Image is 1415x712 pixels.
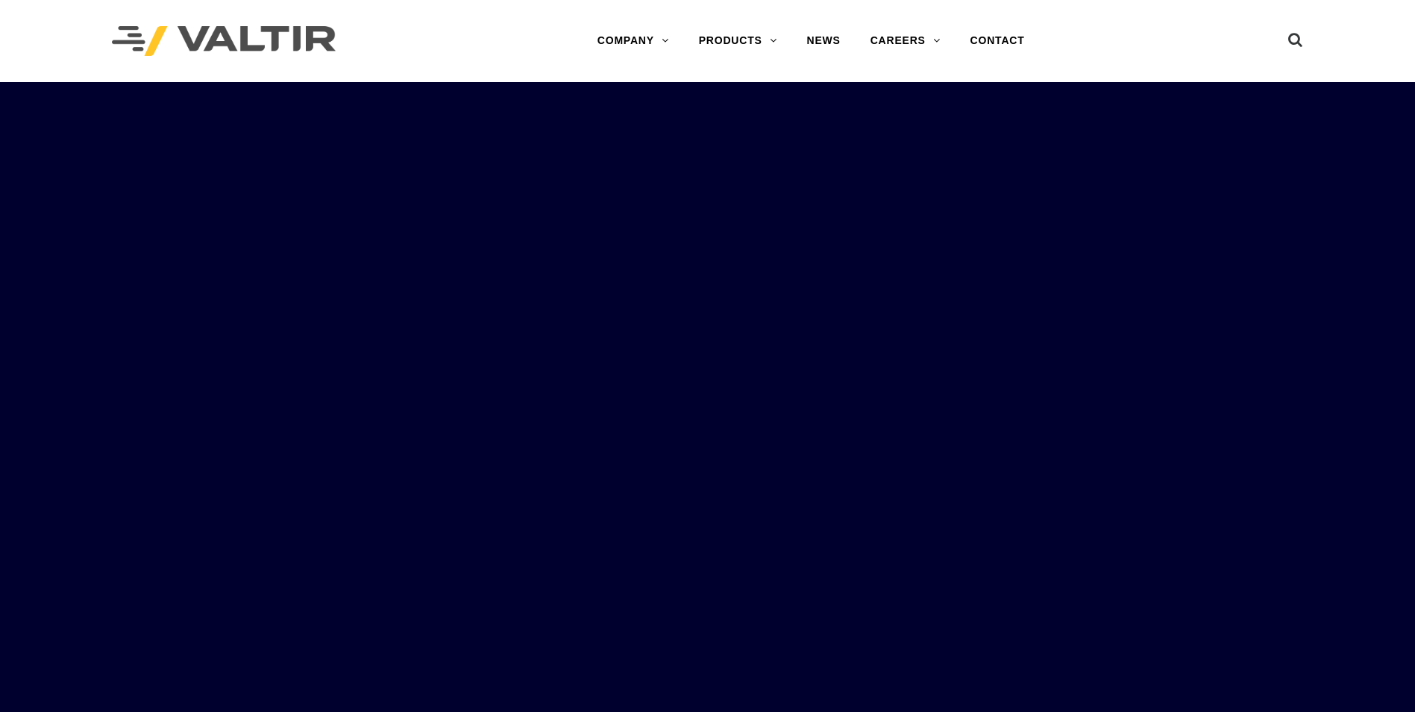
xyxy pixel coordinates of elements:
[684,26,792,56] a: PRODUCTS
[112,26,336,57] img: Valtir
[956,26,1040,56] a: CONTACT
[856,26,956,56] a: CAREERS
[792,26,856,56] a: NEWS
[583,26,684,56] a: COMPANY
